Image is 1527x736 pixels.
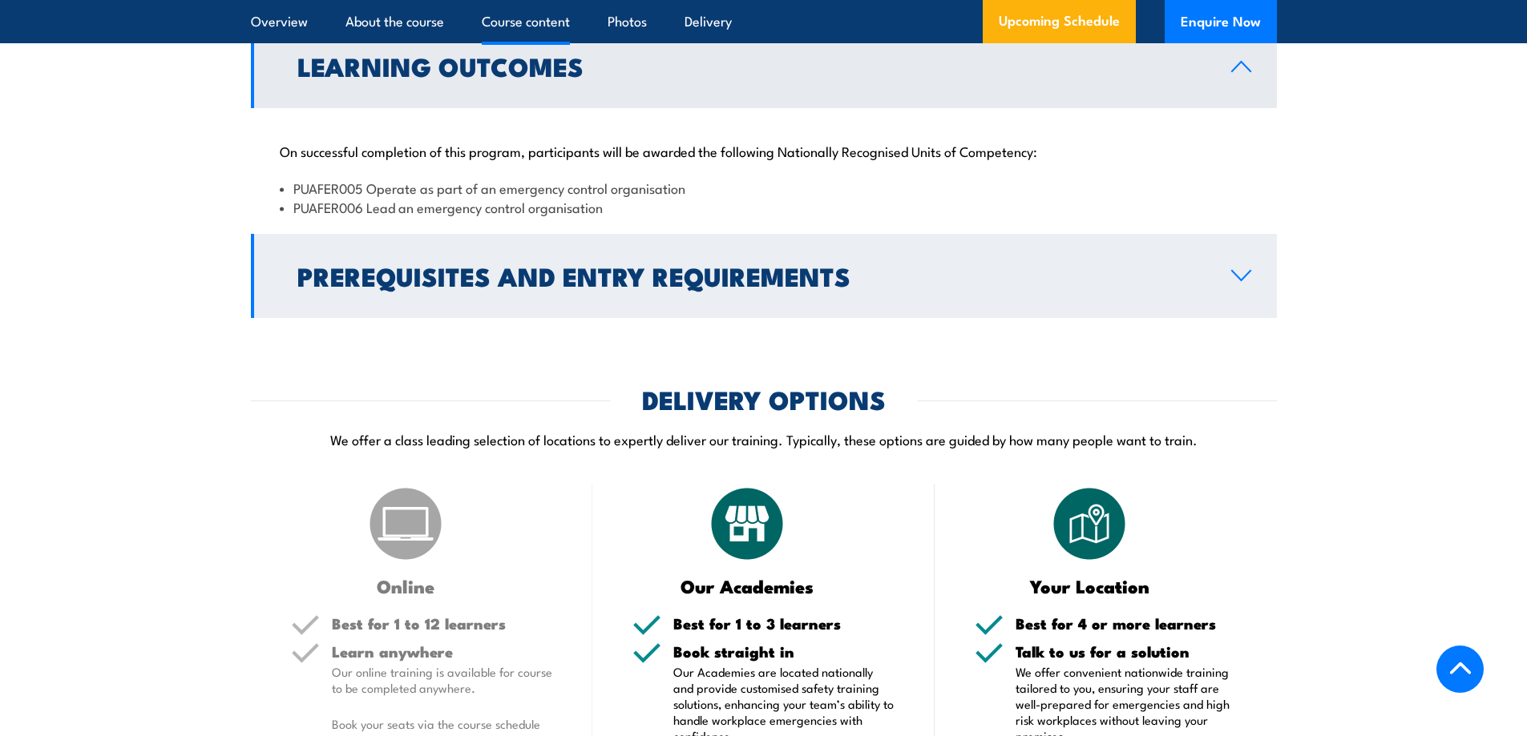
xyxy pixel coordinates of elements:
[332,616,553,631] h5: Best for 1 to 12 learners
[251,430,1277,448] p: We offer a class leading selection of locations to expertly deliver our training. Typically, thes...
[673,644,895,659] h5: Book straight in
[332,644,553,659] h5: Learn anywhere
[642,388,886,410] h2: DELIVERY OPTIONS
[280,179,1248,197] li: PUAFER005 Operate as part of an emergency control organisation
[673,616,895,631] h5: Best for 1 to 3 learners
[280,198,1248,216] li: PUAFER006 Lead an emergency control organisation
[251,24,1277,108] a: Learning Outcomes
[332,664,553,696] p: Our online training is available for course to be completed anywhere.
[1016,616,1237,631] h5: Best for 4 or more learners
[280,143,1248,159] p: On successful completion of this program, participants will be awarded the following Nationally R...
[632,577,862,595] h3: Our Academies
[251,234,1277,318] a: Prerequisites and Entry Requirements
[297,264,1206,287] h2: Prerequisites and Entry Requirements
[297,54,1206,77] h2: Learning Outcomes
[975,577,1205,595] h3: Your Location
[1016,644,1237,659] h5: Talk to us for a solution
[291,577,521,595] h3: Online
